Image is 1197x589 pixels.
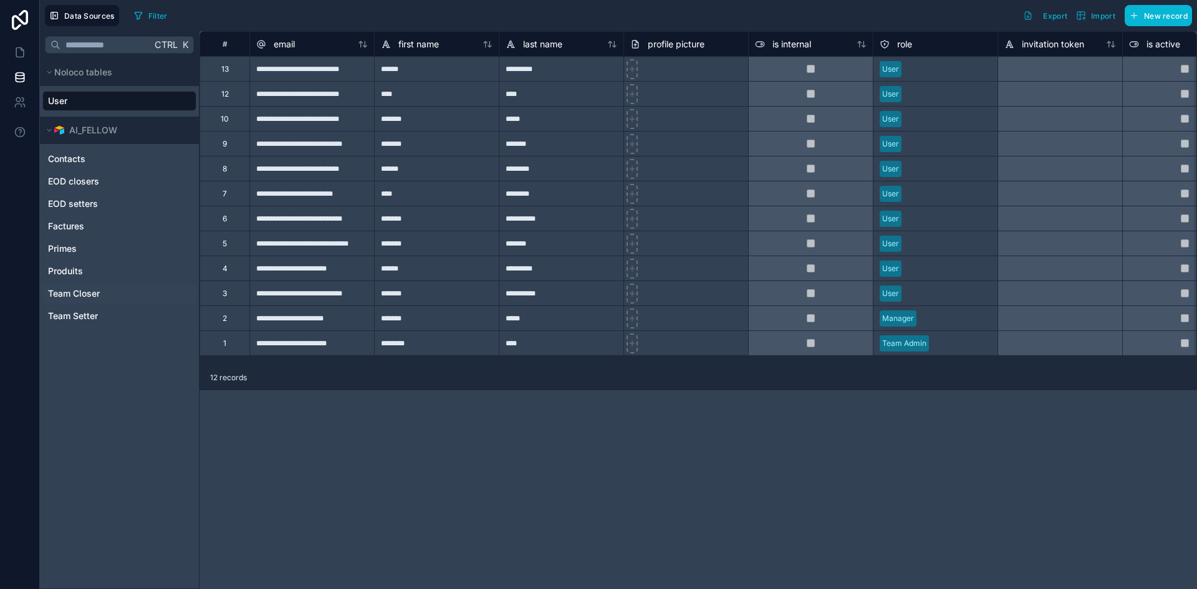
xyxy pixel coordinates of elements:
button: Filter [129,6,172,25]
div: 8 [223,164,227,174]
div: User [882,163,899,175]
a: New record [1120,5,1192,26]
div: 10 [221,114,229,124]
span: last name [523,38,562,50]
div: User [882,138,899,150]
div: User [882,213,899,224]
span: 12 records [210,373,247,383]
button: Import [1072,5,1120,26]
span: Ctrl [153,37,179,52]
div: 3 [223,289,227,299]
span: Import [1091,11,1115,21]
div: User [882,89,899,100]
div: User [882,113,899,125]
span: is active [1147,38,1180,50]
div: User [882,238,899,249]
span: K [181,41,190,49]
div: 4 [223,264,228,274]
span: is internal [772,38,811,50]
div: Team Admin [882,338,926,349]
span: email [274,38,295,50]
div: # [209,39,240,49]
span: first name [398,38,439,50]
button: New record [1125,5,1192,26]
span: invitation token [1022,38,1084,50]
span: profile picture [648,38,704,50]
span: Export [1043,11,1067,21]
span: Data Sources [64,11,115,21]
div: User [882,188,899,199]
button: Data Sources [45,5,119,26]
div: 2 [223,314,227,323]
span: Filter [148,11,168,21]
button: Export [1019,5,1072,26]
div: 1 [223,338,226,348]
div: Manager [882,313,914,324]
div: 12 [221,89,229,99]
div: 7 [223,189,227,199]
div: 13 [221,64,229,74]
span: role [897,38,912,50]
div: User [882,64,899,75]
div: 5 [223,239,227,249]
div: 9 [223,139,227,149]
div: User [882,263,899,274]
div: 6 [223,214,227,224]
span: New record [1144,11,1188,21]
div: User [882,288,899,299]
